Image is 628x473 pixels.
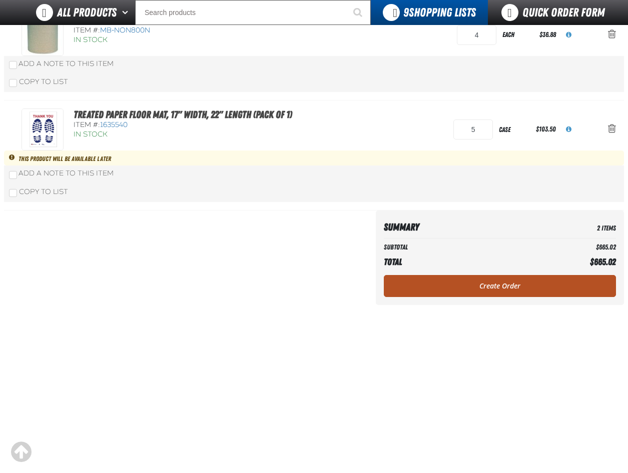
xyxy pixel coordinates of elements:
[19,59,114,68] span: Add a Note to This Item
[539,30,556,38] span: $36.88
[403,5,409,19] strong: 9
[600,118,624,140] button: Action Remove Treated Paper Floor Mat, 17&quot; Width, 22&quot; Length (Pack of 1) from FLOOR MATS
[558,118,579,140] button: View All Prices for 1635540
[74,130,292,139] div: In Stock
[74,108,292,120] a: Treated Paper Floor Mat, 17" Width, 22" Length (Pack of 1)
[9,77,68,86] label: Copy To List
[384,240,518,254] th: Subtotal
[496,23,537,46] div: each
[536,125,556,133] span: $103.50
[384,254,518,270] th: Total
[600,24,624,46] button: Action Remove Brown hard roll towels (6 rolls per case/800&#039; per roll) from FLOOR MATS
[9,189,17,197] input: Copy To List
[9,61,17,69] input: Add a Note to This Item
[457,25,496,45] input: Product Quantity
[558,24,579,46] button: View All Prices for MB-NON800N
[74,35,291,45] div: In Stock
[100,120,128,129] span: 1635540
[384,218,518,236] th: Summary
[403,5,476,19] span: Shopping Lists
[518,240,616,254] td: $665.02
[57,3,117,21] span: All Products
[74,120,292,130] div: Item #:
[19,169,114,177] span: Add a Note to This Item
[384,275,616,297] a: Create Order
[518,218,616,236] td: 2 Items
[590,256,616,267] span: $665.02
[100,26,150,34] span: MB-NON800N
[493,118,534,141] div: case
[74,26,291,35] div: Item #:
[10,441,32,463] div: Scroll to the top
[9,171,17,179] input: Add a Note to This Item
[9,79,17,87] input: Copy To List
[9,187,68,196] label: Copy To List
[19,155,111,162] span: This product will be available later
[453,119,493,139] input: Product Quantity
